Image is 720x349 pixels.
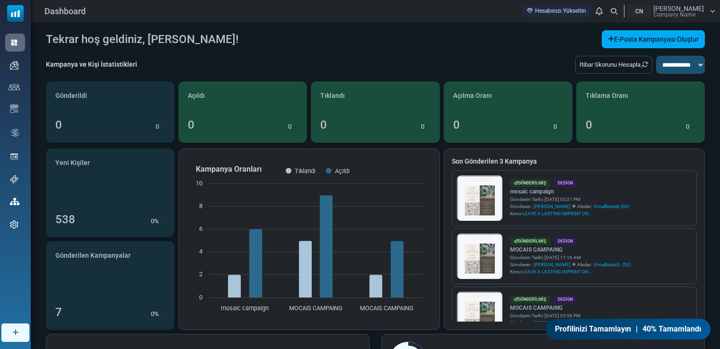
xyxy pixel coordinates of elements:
span: [PERSON_NAME] [534,319,571,326]
span: [PERSON_NAME] [653,5,704,12]
img: mailsoftly_icon_blue_white.svg [7,5,24,22]
span: LEAVE A LASTING IMPRINT ON... [522,269,593,274]
div: Design [554,237,577,245]
span: Açılma Oranı [453,91,492,101]
text: Kampanya Oranları [196,165,262,174]
span: Gönderildi [55,91,87,101]
a: Refresh Stats [641,61,648,68]
text: MOCAIS CAMPAING [289,305,342,312]
div: Gönderen: Alıcılar:: [510,261,631,268]
p: 0 [421,122,424,131]
text: 4 [199,248,202,255]
div: % [151,309,165,319]
img: settings-icon.svg [10,220,18,229]
p: 0 [151,309,154,319]
div: Gönderim Tarihi: [DATE] 03:21 PM [510,196,629,203]
div: 538 [55,211,75,228]
div: Gönderim Tarihi: [DATE] 11:16 AM [510,254,631,261]
a: Yeni Kişiler 538 0% [46,148,175,237]
text: 2 [199,270,202,278]
div: Gönderen: Alıcılar:: [510,203,629,210]
h4: Tekrar hoş geldiniz, [PERSON_NAME]! [46,33,238,46]
img: email-templates-icon.svg [10,105,18,113]
div: Gönderilmiş [510,296,550,304]
p: 0 [156,122,159,131]
div: 0 [188,116,194,133]
span: Açıldı [188,91,205,101]
div: 7 [55,304,62,321]
span: 40% Tamamlandı [643,323,704,335]
img: support-icon.svg [10,175,18,183]
div: 0 [320,116,327,133]
span: LEAVE A LASTING IMPRINT ON... [522,211,593,216]
div: Design [554,179,577,187]
div: 0 [586,116,592,133]
p: 0 [151,217,154,226]
text: mosaic campaign [221,305,269,312]
div: Gönderilmiş [510,237,550,245]
div: 0 [55,116,62,133]
a: CN [PERSON_NAME] Company Name [627,5,715,17]
a: E-Posta Kampanyası Oluştur [602,30,705,48]
span: Gönderilen Kampanyalar [55,251,131,261]
p: 0 [553,122,557,131]
div: Kampanya ve Kişi İstatistikleri [46,60,137,70]
div: 0 [453,116,460,133]
span: Profilinizi Tamamlayın [552,323,632,335]
span: Dashboard [44,5,86,17]
img: landing_pages.svg [10,152,18,161]
div: Konu: [510,210,629,217]
text: 8 [199,202,202,209]
img: contacts-icon.svg [9,84,20,90]
span: [PERSON_NAME] [534,203,571,210]
text: Açıldı [335,167,350,174]
p: 0 [686,122,689,131]
div: Design [554,296,577,304]
text: 6 [199,225,202,232]
span: Tıklama Oranı [586,91,628,101]
a: Son Gönderilen 3 Kampanya [452,157,697,166]
text: 10 [196,180,202,187]
a: Emaillistesi6 (50) [594,203,629,210]
span: [PERSON_NAME] [534,261,571,268]
a: MOCAIS CAMPAING [510,245,631,254]
span: Company Name [653,12,695,17]
a: Hesabınızı Yükseltin [522,5,591,17]
div: Gönderilmiş [510,179,550,187]
div: % [151,217,165,226]
span: Tıklandı [320,91,345,101]
img: dashboard-icon-active.svg [10,38,18,47]
img: workflow.svg [10,127,20,138]
span: Yeni Kişiler [55,158,90,168]
text: 0 [199,294,202,301]
svg: Kampanya Oranları [186,157,431,322]
a: mosaic campaign [510,187,629,196]
p: 0 [288,122,291,131]
div: Gönderim Tarihi: [DATE] 05:56 PM [510,312,628,319]
div: Gönderen: Alıcılar:: [510,319,628,326]
img: campaigns-icon.png [10,61,18,70]
a: MOCAIS CAMPAING [510,304,628,312]
a: Profilinizi Tamamlayın | 40% Tamamlandı [542,318,714,340]
div: CN [627,5,651,17]
div: Konu: [510,268,631,275]
span: | [636,323,638,335]
div: İtibar Skorunu Hesapla [575,56,652,74]
text: MOCAIS CAMPAING [360,305,413,312]
a: Emaillistesi5. (50) [594,261,631,268]
text: Tıklandı [295,167,316,174]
